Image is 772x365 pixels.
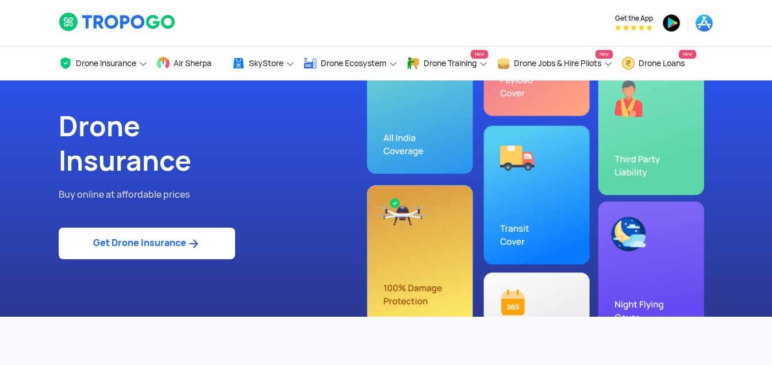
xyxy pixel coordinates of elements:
a: Drone LoansNew [621,47,696,80]
a: Get Drone Insurance [59,228,235,259]
a: Drone TrainingNew [406,47,488,80]
a: Drone Insurance [59,47,148,80]
img: ic_arrow_forward_blue.svg [186,237,201,251]
a: Air Sherpa [156,47,223,80]
a: Drone Ecosystem [304,47,398,80]
img: ic_playstore.png [662,14,681,32]
span: Drone Loans [639,59,685,68]
span: Drone Insurance [76,59,136,68]
span: New [471,50,488,59]
img: App Raking [615,25,652,30]
span: Get the App [615,14,653,23]
h1: Drone Insurance [59,109,378,178]
span: Drone Ecosystem [321,59,386,68]
span: New [679,50,696,59]
p: Buy online at affordable prices [59,187,378,202]
a: Drone Jobs & Hire PilotsNew [497,47,613,80]
a: SkyStore [232,47,295,80]
img: logoHeader.svg [59,12,176,32]
span: Drone Jobs & Hire Pilots [514,59,601,68]
img: ic_appstore.png [695,14,713,32]
span: Drone Training [424,59,477,68]
span: New [596,50,613,59]
span: Air Sherpa [174,59,212,68]
span: SkyStore [249,59,283,68]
